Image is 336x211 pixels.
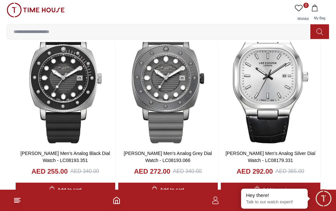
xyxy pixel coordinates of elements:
[246,199,303,205] p: Talk to our watch expert!
[118,183,218,197] button: Add to cart
[246,192,303,199] div: Hey there!
[16,17,115,145] img: Lee Cooper Men's Analog Black Dial Watch - LC08193.351
[254,186,287,194] div: Add to cart
[7,3,65,17] img: ...
[118,17,218,145] img: Lee Cooper Men's Analog Grey Dial Watch - LC08193.066
[225,151,315,163] a: [PERSON_NAME] Men's Analog Silver Dial Watch - LC08179.331
[236,167,273,176] h4: AED 292.00
[293,3,310,24] a: 0Wishlist
[49,186,82,194] div: Add to cart
[16,183,115,197] button: Add to cart
[311,16,328,20] span: My Bag
[31,167,68,176] h4: AED 255.00
[134,167,170,176] h4: AED 272.00
[113,196,121,204] a: Home
[124,151,212,163] a: [PERSON_NAME] Men's Analog Grey Dial Watch - LC08193.066
[173,167,201,175] div: AED 340.00
[314,189,333,208] div: Chat Widget
[303,3,309,8] span: 0
[275,167,304,175] div: AED 365.00
[221,183,320,197] button: Add to cart
[152,186,184,194] div: Add to cart
[310,3,329,24] button: My Bag
[70,167,99,175] div: AED 340.00
[221,17,320,145] img: Lee Cooper Men's Analog Silver Dial Watch - LC08179.331
[295,17,311,21] span: Wishlist
[21,151,110,163] a: [PERSON_NAME] Men's Analog Black Dial Watch - LC08193.351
